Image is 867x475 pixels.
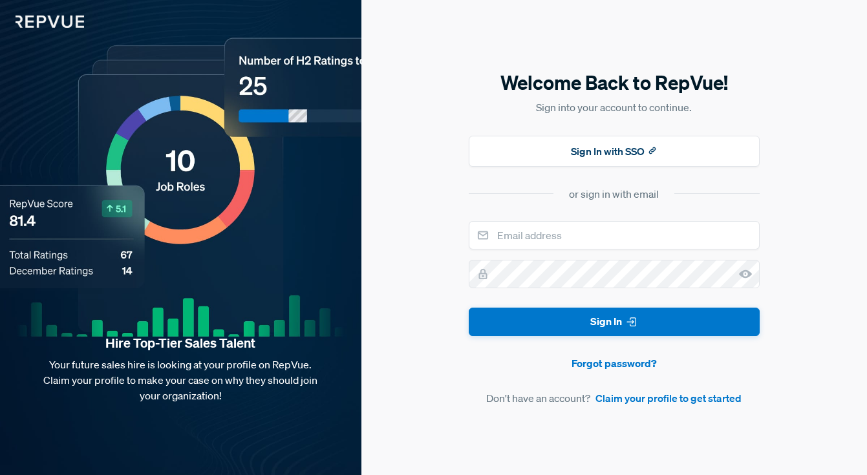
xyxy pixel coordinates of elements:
[469,69,760,96] h5: Welcome Back to RepVue!
[469,390,760,406] article: Don't have an account?
[469,221,760,249] input: Email address
[595,390,742,406] a: Claim your profile to get started
[469,308,760,337] button: Sign In
[469,136,760,167] button: Sign In with SSO
[21,357,341,403] p: Your future sales hire is looking at your profile on RepVue. Claim your profile to make your case...
[21,335,341,352] strong: Hire Top-Tier Sales Talent
[469,355,760,371] a: Forgot password?
[569,186,659,202] div: or sign in with email
[469,100,760,115] p: Sign into your account to continue.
